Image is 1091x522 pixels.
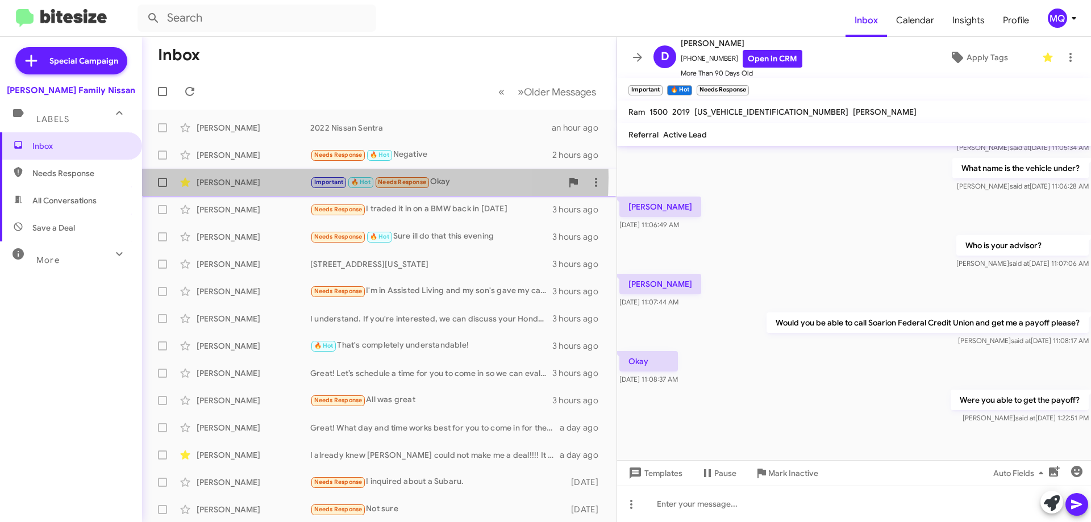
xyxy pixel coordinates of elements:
div: Not sure [310,503,565,516]
span: Ram [628,107,645,117]
span: [DATE] 11:08:37 AM [619,375,678,383]
div: Sure ill do that this evening [310,230,552,243]
div: [DATE] [565,504,607,515]
small: Needs Response [697,85,749,95]
span: Older Messages [524,86,596,98]
button: Templates [617,463,692,483]
span: Labels [36,114,69,124]
span: Pause [714,463,736,483]
div: I'm in Assisted Living and my son's gave my car back to bank Thank you anyway [310,285,552,298]
span: said at [1009,259,1029,268]
small: Important [628,85,663,95]
span: said at [1010,143,1030,152]
span: [PERSON_NAME] [681,36,802,50]
div: 3 hours ago [552,286,607,297]
div: 2022 Nissan Sentra [310,122,552,133]
span: 🔥 Hot [314,342,334,349]
button: Auto Fields [984,463,1057,483]
span: D [661,48,669,66]
span: Important [314,178,344,186]
button: Previous [492,80,511,103]
div: 3 hours ago [552,204,607,215]
div: [PERSON_NAME] [197,368,310,379]
div: 3 hours ago [552,395,607,406]
div: [PERSON_NAME] [197,477,310,488]
p: Were you able to get the payoff? [951,390,1089,410]
span: [US_VEHICLE_IDENTIFICATION_NUMBER] [694,107,848,117]
a: Special Campaign [15,47,127,74]
span: Needs Response [32,168,129,179]
a: Inbox [846,4,887,37]
div: I already knew [PERSON_NAME] could not make me a deal!!!! It was just a waste of my time [DATE]!!!! [310,449,560,461]
div: 3 hours ago [552,231,607,243]
div: 3 hours ago [552,340,607,352]
p: [PERSON_NAME] [619,197,701,217]
span: Needs Response [314,478,363,486]
span: Active Lead [663,130,707,140]
span: Needs Response [314,506,363,513]
span: Apply Tags [967,47,1008,68]
span: [PHONE_NUMBER] [681,50,802,68]
button: Mark Inactive [746,463,827,483]
nav: Page navigation example [492,80,603,103]
span: [PERSON_NAME] [DATE] 11:06:28 AM [957,182,1089,190]
p: [PERSON_NAME] [619,274,701,294]
div: 2 hours ago [552,149,607,161]
div: I traded it in on a BMW back in [DATE] [310,203,552,216]
div: Great! What day and time works best for you to come in for the appraisal? [310,422,560,433]
p: Okay [619,351,678,371]
span: [PERSON_NAME] [DATE] 11:07:06 AM [956,259,1089,268]
span: Mark Inactive [768,463,818,483]
div: an hour ago [552,122,607,133]
div: All was great [310,394,552,407]
h1: Inbox [158,46,200,64]
span: Special Campaign [49,55,118,66]
span: Needs Response [378,178,426,186]
div: MQ [1048,9,1067,28]
span: Inbox [32,140,129,152]
span: [PERSON_NAME] [853,107,917,117]
span: Templates [626,463,682,483]
a: Calendar [887,4,943,37]
div: 3 hours ago [552,258,607,270]
span: [PERSON_NAME] [DATE] 11:05:34 AM [957,143,1089,152]
span: Save a Deal [32,222,75,233]
button: MQ [1038,9,1078,28]
div: [PERSON_NAME] [197,340,310,352]
span: More Than 90 Days Old [681,68,802,79]
p: What name is the vehicle under? [952,158,1089,178]
span: Needs Response [314,233,363,240]
a: Profile [994,4,1038,37]
span: 🔥 Hot [351,178,370,186]
p: Would you be able to call Soarion Federal Credit Union and get me a payoff please? [767,312,1089,333]
span: said at [1015,414,1035,422]
div: [PERSON_NAME] Family Nissan [7,85,135,96]
a: Insights [943,4,994,37]
div: 3 hours ago [552,313,607,324]
div: [PERSON_NAME] [197,177,310,188]
span: [DATE] 11:06:49 AM [619,220,679,229]
div: a day ago [560,422,607,433]
a: Open in CRM [743,50,802,68]
span: Needs Response [314,396,363,404]
span: [PERSON_NAME] [DATE] 11:08:17 AM [958,336,1089,345]
div: [PERSON_NAME] [197,313,310,324]
span: [DATE] 11:07:44 AM [619,298,678,306]
div: [PERSON_NAME] [197,504,310,515]
span: All Conversations [32,195,97,206]
button: Next [511,80,603,103]
div: Negative [310,148,552,161]
span: Needs Response [314,151,363,158]
div: [PERSON_NAME] [197,204,310,215]
span: 2019 [672,107,690,117]
div: [DATE] [565,477,607,488]
span: Needs Response [314,206,363,213]
span: said at [1010,182,1030,190]
span: [PERSON_NAME] [DATE] 1:22:51 PM [963,414,1089,422]
input: Search [138,5,376,32]
div: That's completely understandable! [310,339,552,352]
span: said at [1011,336,1031,345]
span: 1500 [649,107,668,117]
